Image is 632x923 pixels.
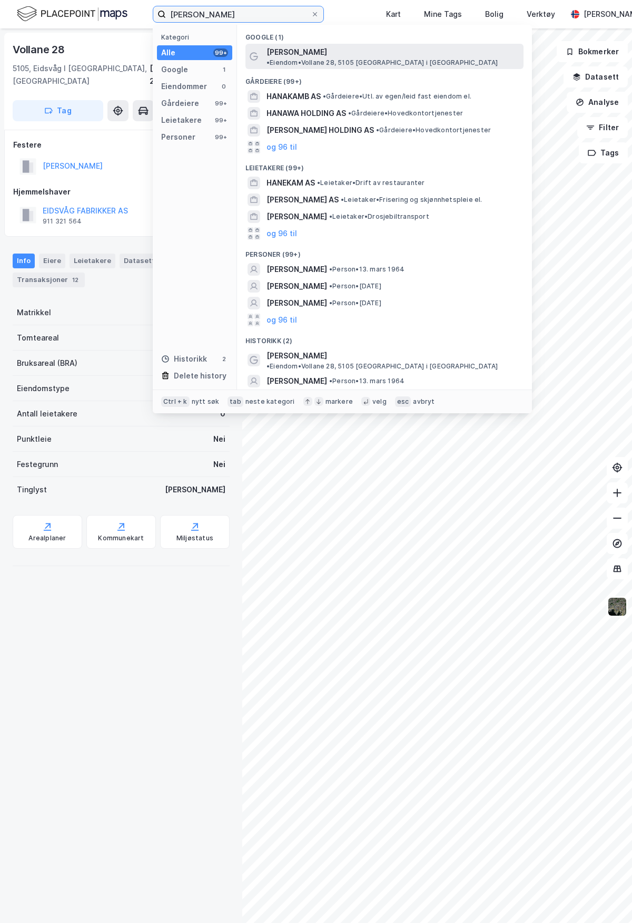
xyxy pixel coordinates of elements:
[17,357,77,370] div: Bruksareal (BRA)
[161,46,175,59] div: Alle
[329,299,381,307] span: Person • [DATE]
[17,433,52,445] div: Punktleie
[325,397,353,406] div: markere
[13,186,229,198] div: Hjemmelshaver
[13,100,103,121] button: Tag
[245,397,295,406] div: neste kategori
[98,534,144,542] div: Kommunekart
[17,458,58,471] div: Festegrunn
[266,349,327,362] span: [PERSON_NAME]
[266,263,327,276] span: [PERSON_NAME]
[266,375,327,387] span: [PERSON_NAME]
[161,114,202,127] div: Leietakere
[213,116,228,124] div: 99+
[607,597,627,617] img: 9k=
[237,156,532,174] div: Leietakere (99+)
[266,210,327,223] span: [PERSON_NAME]
[266,297,327,309] span: [PERSON_NAME]
[192,397,220,406] div: nytt søk
[13,254,35,268] div: Info
[213,48,228,57] div: 99+
[13,41,67,58] div: Vollane 28
[323,92,326,100] span: •
[161,97,199,110] div: Gårdeiere
[213,99,228,108] div: 99+
[174,370,226,382] div: Delete history
[376,126,379,134] span: •
[564,66,628,88] button: Datasett
[220,355,228,363] div: 2
[266,193,339,206] span: [PERSON_NAME] AS
[161,33,232,41] div: Kategori
[220,407,225,420] div: 0
[386,8,401,21] div: Kart
[176,534,213,542] div: Miljøstatus
[39,254,65,268] div: Eiere
[579,142,628,163] button: Tags
[266,90,321,103] span: HANAKAMB AS
[372,397,387,406] div: velg
[329,212,332,220] span: •
[329,265,332,273] span: •
[424,8,462,21] div: Mine Tags
[329,377,332,385] span: •
[266,314,297,326] button: og 96 til
[266,227,297,240] button: og 96 til
[237,69,532,88] div: Gårdeiere (99+)
[17,407,77,420] div: Antall leietakere
[317,179,424,187] span: Leietaker • Drift av restauranter
[527,8,555,21] div: Verktøy
[220,65,228,74] div: 1
[17,5,127,23] img: logo.f888ab2527a4732fd821a326f86c7f29.svg
[329,282,332,290] span: •
[329,282,381,290] span: Person • [DATE]
[17,382,70,395] div: Eiendomstype
[329,265,404,274] span: Person • 13. mars 1964
[557,41,628,62] button: Bokmerker
[329,299,332,307] span: •
[266,107,346,120] span: HANAWA HOLDING AS
[348,109,351,117] span: •
[166,6,311,22] input: Søk på adresse, matrikkel, gårdeiere, leietakere eller personer
[395,396,411,407] div: esc
[485,8,503,21] div: Bolig
[213,433,225,445] div: Nei
[266,124,374,137] span: [PERSON_NAME] HOLDING AS
[70,254,115,268] div: Leietakere
[237,328,532,347] div: Historikk (2)
[220,82,228,91] div: 0
[13,62,150,88] div: 5105, Eidsvåg I [GEOGRAPHIC_DATA], [GEOGRAPHIC_DATA]
[237,242,532,261] div: Personer (99+)
[165,483,225,496] div: [PERSON_NAME]
[341,196,344,203] span: •
[266,46,327,59] span: [PERSON_NAME]
[329,212,429,221] span: Leietaker • Drosjebiltransport
[120,254,159,268] div: Datasett
[43,217,82,226] div: 911 321 564
[317,179,320,187] span: •
[266,280,327,293] span: [PERSON_NAME]
[161,80,207,93] div: Eiendommer
[266,59,498,67] span: Eiendom • Vollane 28, 5105 [GEOGRAPHIC_DATA] i [GEOGRAPHIC_DATA]
[13,273,85,287] div: Transaksjoner
[579,872,632,923] div: Kontrollprogram for chat
[213,458,225,471] div: Nei
[17,332,59,344] div: Tomteareal
[341,196,482,204] span: Leietaker • Frisering og skjønnhetspleie el.
[348,109,463,118] span: Gårdeiere • Hovedkontortjenester
[161,353,207,365] div: Historikk
[150,62,230,88] div: [GEOGRAPHIC_DATA], 216/814
[376,126,491,134] span: Gårdeiere • Hovedkontortjenester
[323,92,471,101] span: Gårdeiere • Utl. av egen/leid fast eiendom el.
[577,117,628,138] button: Filter
[161,63,188,76] div: Google
[213,133,228,141] div: 99+
[266,177,315,189] span: HANEKAM AS
[70,275,81,285] div: 12
[17,483,47,496] div: Tinglyst
[329,377,404,385] span: Person • 13. mars 1964
[266,362,270,370] span: •
[413,397,434,406] div: avbryt
[266,362,498,371] span: Eiendom • Vollane 28, 5105 [GEOGRAPHIC_DATA] i [GEOGRAPHIC_DATA]
[161,131,195,143] div: Personer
